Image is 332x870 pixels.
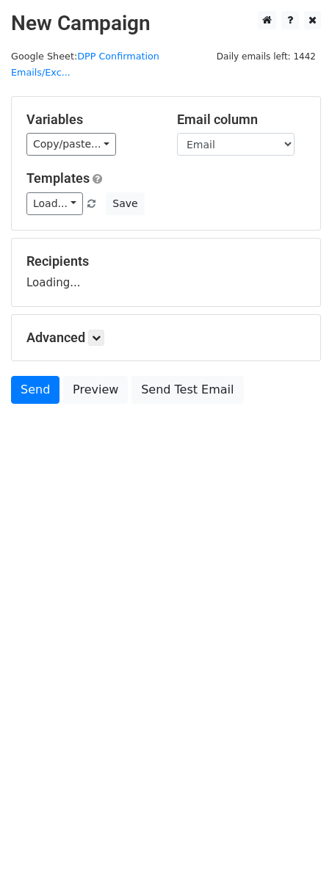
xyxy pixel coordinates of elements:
[106,192,144,215] button: Save
[63,376,128,404] a: Preview
[11,51,159,79] small: Google Sheet:
[131,376,243,404] a: Send Test Email
[11,11,321,36] h2: New Campaign
[26,253,306,269] h5: Recipients
[212,51,321,62] a: Daily emails left: 1442
[26,192,83,215] a: Load...
[26,133,116,156] a: Copy/paste...
[26,253,306,291] div: Loading...
[26,330,306,346] h5: Advanced
[212,48,321,65] span: Daily emails left: 1442
[177,112,306,128] h5: Email column
[26,170,90,186] a: Templates
[11,376,59,404] a: Send
[11,51,159,79] a: DPP Confirmation Emails/Exc...
[26,112,155,128] h5: Variables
